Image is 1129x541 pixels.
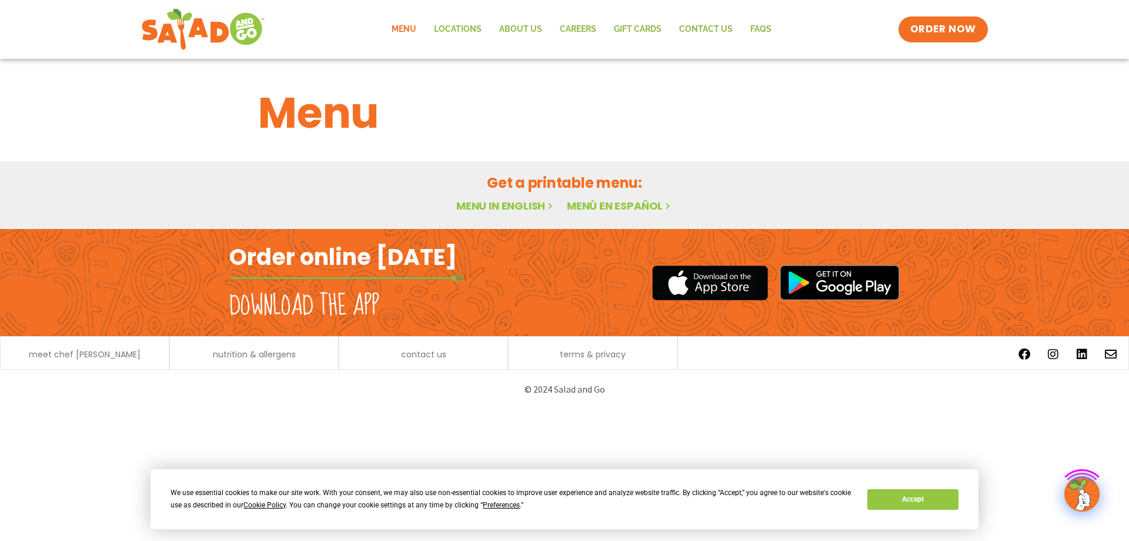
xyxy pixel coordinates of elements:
span: ORDER NOW [910,22,976,36]
span: Cookie Policy [243,501,286,509]
a: Menu in English [456,198,555,213]
a: Careers [551,16,605,43]
img: new-SAG-logo-768×292 [141,6,265,53]
p: © 2024 Salad and Go [235,381,894,397]
h2: Download the app [229,290,379,323]
a: FAQs [741,16,780,43]
img: appstore [652,264,768,302]
a: Contact Us [670,16,741,43]
div: We use essential cookies to make our site work. With your consent, we may also use non-essential ... [171,487,853,512]
a: Menú en español [567,198,673,213]
h2: Get a printable menu: [258,172,871,193]
a: meet chef [PERSON_NAME] [29,350,141,359]
a: contact us [401,350,446,359]
div: Cookie Consent Prompt [151,469,978,529]
h1: Menu [258,81,871,145]
h2: Order online [DATE] [229,243,457,271]
a: GIFT CARDS [605,16,670,43]
a: nutrition & allergens [213,350,296,359]
nav: Menu [383,16,780,43]
a: Menu [383,16,425,43]
a: About Us [490,16,551,43]
a: terms & privacy [560,350,626,359]
button: Accept [867,489,958,510]
img: google_play [780,265,900,300]
a: Locations [425,16,490,43]
img: fork [229,275,465,281]
span: Preferences [483,501,520,509]
a: ORDER NOW [898,16,988,42]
